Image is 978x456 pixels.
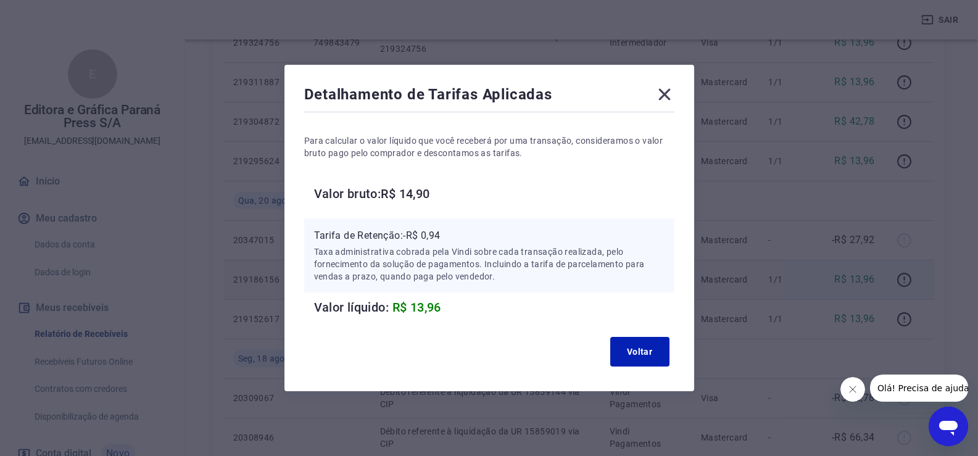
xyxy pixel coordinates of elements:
[610,337,669,367] button: Voltar
[314,246,665,283] p: Taxa administrativa cobrada pela Vindi sobre cada transação realizada, pelo fornecimento da soluç...
[304,135,674,159] p: Para calcular o valor líquido que você receberá por uma transação, consideramos o valor bruto pag...
[314,184,674,204] h6: Valor bruto: R$ 14,90
[392,300,441,315] span: R$ 13,96
[929,407,968,446] iframe: Botão para abrir a janela de mensagens
[840,377,865,402] iframe: Fechar mensagem
[314,228,665,243] p: Tarifa de Retenção: -R$ 0,94
[870,375,968,402] iframe: Mensagem da empresa
[314,297,674,317] h6: Valor líquido:
[7,9,104,19] span: Olá! Precisa de ajuda?
[304,85,674,109] div: Detalhamento de Tarifas Aplicadas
